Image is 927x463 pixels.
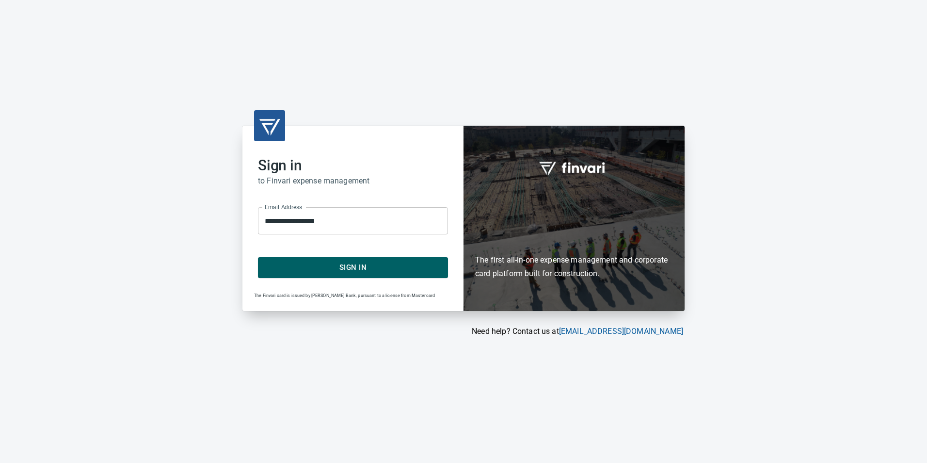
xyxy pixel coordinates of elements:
h6: to Finvari expense management [258,174,448,188]
span: The Finvari card is issued by [PERSON_NAME] Bank, pursuant to a license from Mastercard [254,293,435,298]
a: [EMAIL_ADDRESS][DOMAIN_NAME] [559,327,683,336]
h6: The first all-in-one expense management and corporate card platform built for construction. [475,197,673,281]
span: Sign In [269,261,437,274]
img: fullword_logo_white.png [538,156,610,179]
div: Finvari [463,126,685,311]
button: Sign In [258,257,448,278]
p: Need help? Contact us at [242,326,683,337]
h2: Sign in [258,157,448,174]
img: transparent_logo.png [258,114,281,137]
